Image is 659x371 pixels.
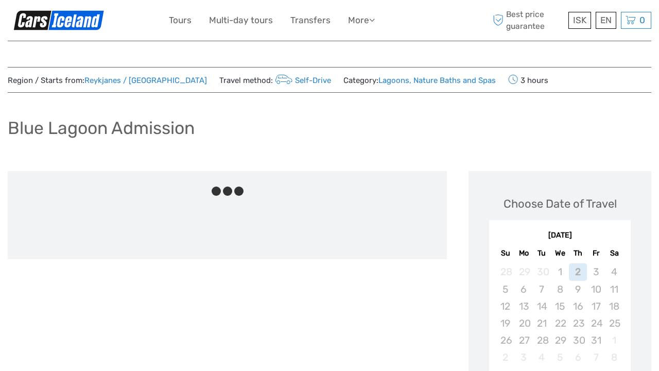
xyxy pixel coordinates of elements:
[573,15,586,25] span: ISK
[551,349,569,366] div: Not available Wednesday, November 5th, 2025
[8,8,110,33] img: Scandinavian Travel
[605,246,623,260] div: Sa
[378,76,496,85] a: Lagoons, Nature Baths and Spas
[515,349,533,366] div: Not available Monday, November 3rd, 2025
[515,332,533,349] div: Not available Monday, October 27th, 2025
[605,332,623,349] div: Not available Saturday, November 1st, 2025
[569,332,587,349] div: Not available Thursday, October 30th, 2025
[496,332,514,349] div: Not available Sunday, October 26th, 2025
[569,349,587,366] div: Not available Thursday, November 6th, 2025
[515,298,533,315] div: Not available Monday, October 13th, 2025
[491,9,566,31] span: Best price guarantee
[551,281,569,298] div: Not available Wednesday, October 8th, 2025
[348,13,375,28] a: More
[596,12,616,29] div: EN
[533,246,551,260] div: Tu
[605,281,623,298] div: Not available Saturday, October 11th, 2025
[587,246,605,260] div: Fr
[605,263,623,280] div: Not available Saturday, October 4th, 2025
[515,315,533,332] div: Not available Monday, October 20th, 2025
[569,315,587,332] div: Not available Thursday, October 23rd, 2025
[587,298,605,315] div: Not available Friday, October 17th, 2025
[605,298,623,315] div: Not available Saturday, October 18th, 2025
[587,349,605,366] div: Not available Friday, November 7th, 2025
[638,15,647,25] span: 0
[587,281,605,298] div: Not available Friday, October 10th, 2025
[8,117,195,139] h1: Blue Lagoon Admission
[551,315,569,332] div: Not available Wednesday, October 22nd, 2025
[587,263,605,280] div: Not available Friday, October 3rd, 2025
[515,281,533,298] div: Not available Monday, October 6th, 2025
[569,298,587,315] div: Not available Thursday, October 16th, 2025
[605,315,623,332] div: Not available Saturday, October 25th, 2025
[569,263,587,280] div: Not available Thursday, October 2nd, 2025
[515,263,533,280] div: Not available Monday, September 29th, 2025
[219,73,331,87] span: Travel method:
[489,230,631,241] div: [DATE]
[533,263,551,280] div: Not available Tuesday, September 30th, 2025
[605,349,623,366] div: Not available Saturday, November 8th, 2025
[496,298,514,315] div: Not available Sunday, October 12th, 2025
[515,246,533,260] div: Mo
[533,332,551,349] div: Not available Tuesday, October 28th, 2025
[569,246,587,260] div: Th
[551,246,569,260] div: We
[273,76,331,85] a: Self-Drive
[496,315,514,332] div: Not available Sunday, October 19th, 2025
[569,281,587,298] div: Not available Thursday, October 9th, 2025
[533,315,551,332] div: Not available Tuesday, October 21st, 2025
[496,263,514,280] div: Not available Sunday, September 28th, 2025
[533,298,551,315] div: Not available Tuesday, October 14th, 2025
[533,349,551,366] div: Not available Tuesday, November 4th, 2025
[587,332,605,349] div: Not available Friday, October 31st, 2025
[492,263,627,366] div: month 2025-10
[84,76,207,85] a: Reykjanes / [GEOGRAPHIC_DATA]
[551,332,569,349] div: Not available Wednesday, October 29th, 2025
[496,349,514,366] div: Not available Sunday, November 2nd, 2025
[551,263,569,280] div: Not available Wednesday, October 1st, 2025
[343,75,496,86] span: Category:
[290,13,331,28] a: Transfers
[508,73,548,87] span: 3 hours
[533,281,551,298] div: Not available Tuesday, October 7th, 2025
[587,315,605,332] div: Not available Friday, October 24th, 2025
[169,13,192,28] a: Tours
[551,298,569,315] div: Not available Wednesday, October 15th, 2025
[209,13,273,28] a: Multi-day tours
[8,75,207,86] span: Region / Starts from:
[504,196,617,212] div: Choose Date of Travel
[496,281,514,298] div: Not available Sunday, October 5th, 2025
[496,246,514,260] div: Su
